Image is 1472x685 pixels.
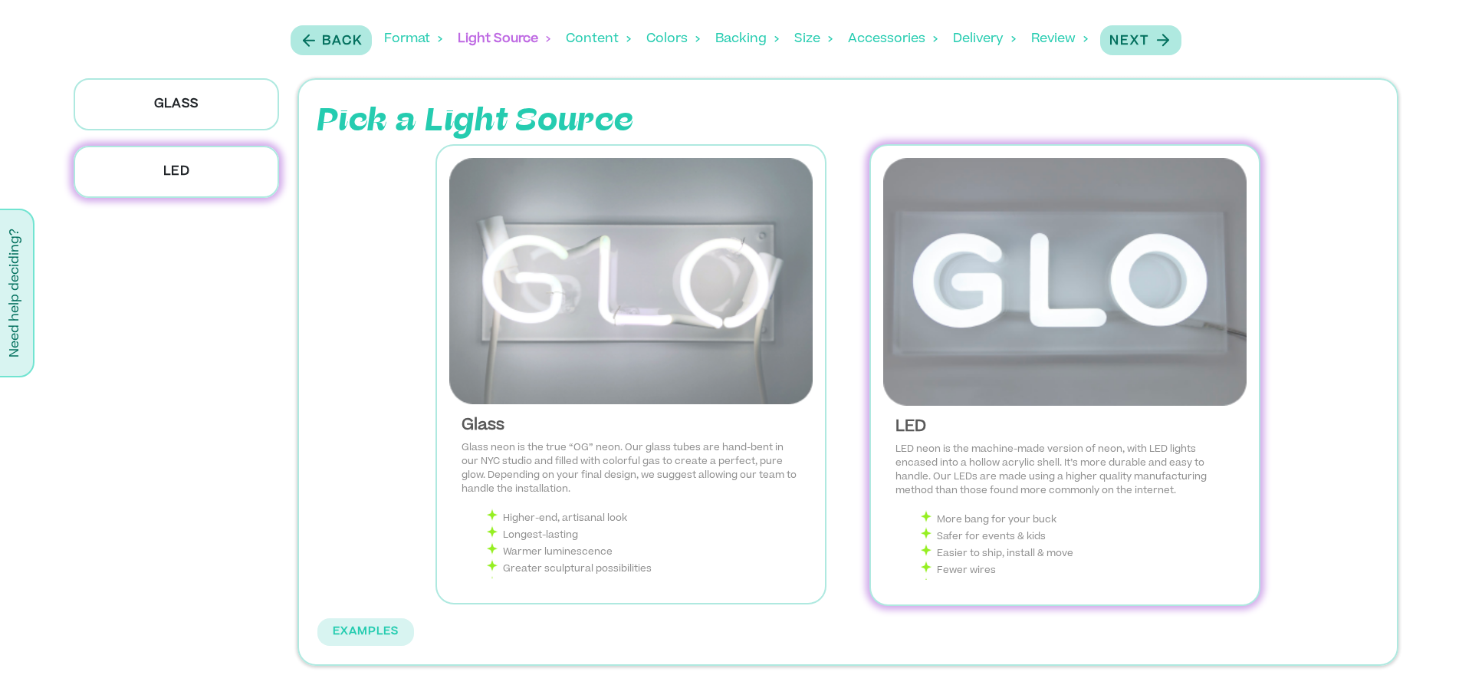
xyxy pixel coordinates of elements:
div: Colors [646,15,700,63]
li: Easier to ship, install & move [920,544,1234,561]
div: LED [895,418,1234,436]
p: Pick a Light Source [317,98,839,144]
div: Size [794,15,833,63]
img: LED [883,158,1247,406]
li: Higher-end, artisanal look [486,509,800,525]
li: Repairable [920,578,1234,594]
div: Content [566,15,631,63]
button: EXAMPLES [317,618,414,647]
p: Glass [74,78,279,130]
p: Next [1109,32,1149,51]
p: LED neon is the machine-made version of neon, with LED lights encased into a hollow acrylic shell... [895,443,1234,498]
p: LED [74,146,279,198]
iframe: Chat Widget [1395,611,1472,685]
p: Back [322,32,363,51]
button: Back [291,25,372,55]
li: Safer for events & kids [920,527,1234,544]
div: Delivery [953,15,1016,63]
div: Format [384,15,442,63]
button: Next [1100,25,1181,55]
li: Worth every [PERSON_NAME] [486,576,800,593]
div: Review [1031,15,1088,63]
img: Glass [449,158,813,404]
div: Light Source [458,15,550,63]
p: Glass neon is the true “OG” neon. Our glass tubes are hand-bent in our NYC studio and filled with... [462,441,800,496]
li: Fewer wires [920,561,1234,578]
li: Greater sculptural possibilities [486,559,800,576]
div: Glass [462,417,800,435]
li: Longest-lasting [486,525,800,542]
div: Backing [715,15,779,63]
li: More bang for your buck [920,510,1234,527]
div: Accessories [848,15,938,63]
li: Warmer luminescence [486,542,800,559]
